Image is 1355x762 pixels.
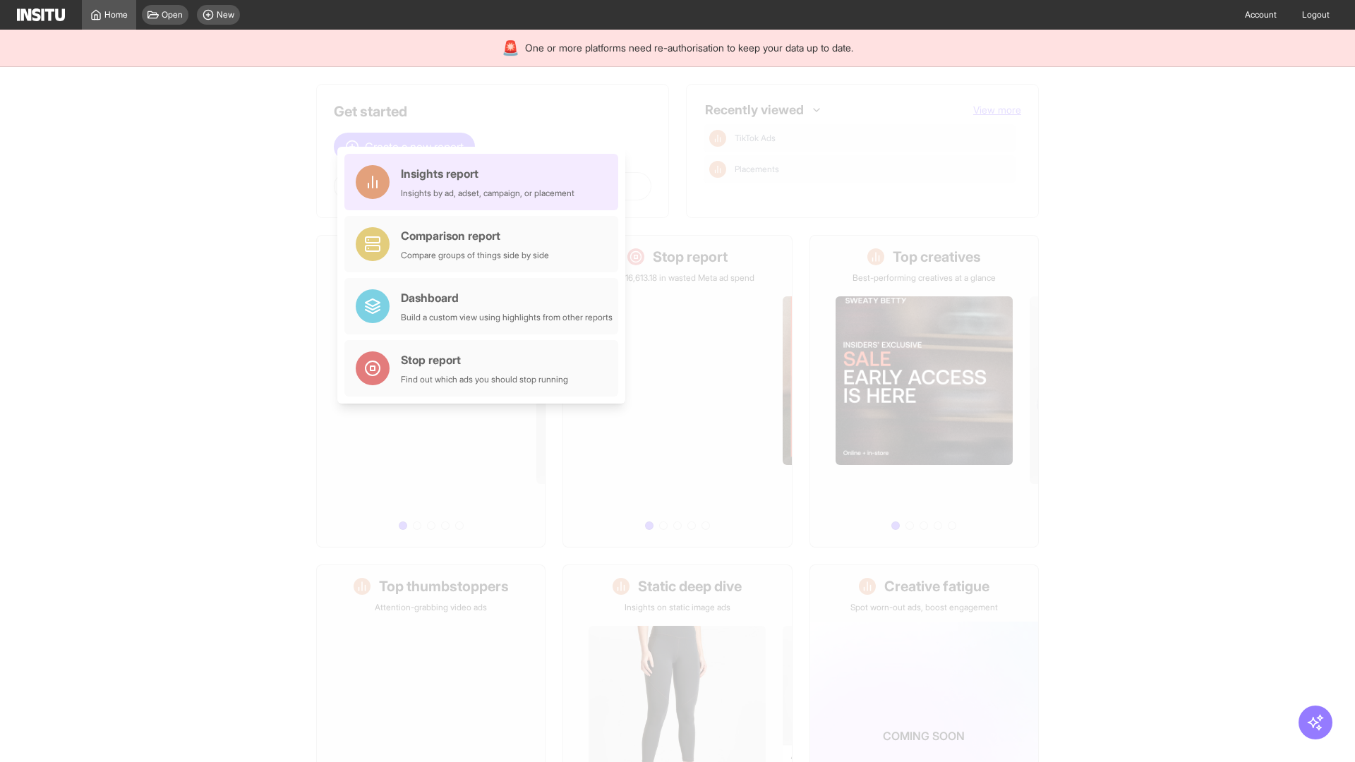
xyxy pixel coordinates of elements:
div: Find out which ads you should stop running [401,374,568,385]
span: Home [104,9,128,20]
div: 🚨 [502,38,519,58]
div: Stop report [401,351,568,368]
div: Insights report [401,165,574,182]
span: Open [162,9,183,20]
div: Comparison report [401,227,549,244]
div: Build a custom view using highlights from other reports [401,312,613,323]
img: Logo [17,8,65,21]
span: New [217,9,234,20]
div: Insights by ad, adset, campaign, or placement [401,188,574,199]
div: Dashboard [401,289,613,306]
span: One or more platforms need re-authorisation to keep your data up to date. [525,41,853,55]
div: Compare groups of things side by side [401,250,549,261]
